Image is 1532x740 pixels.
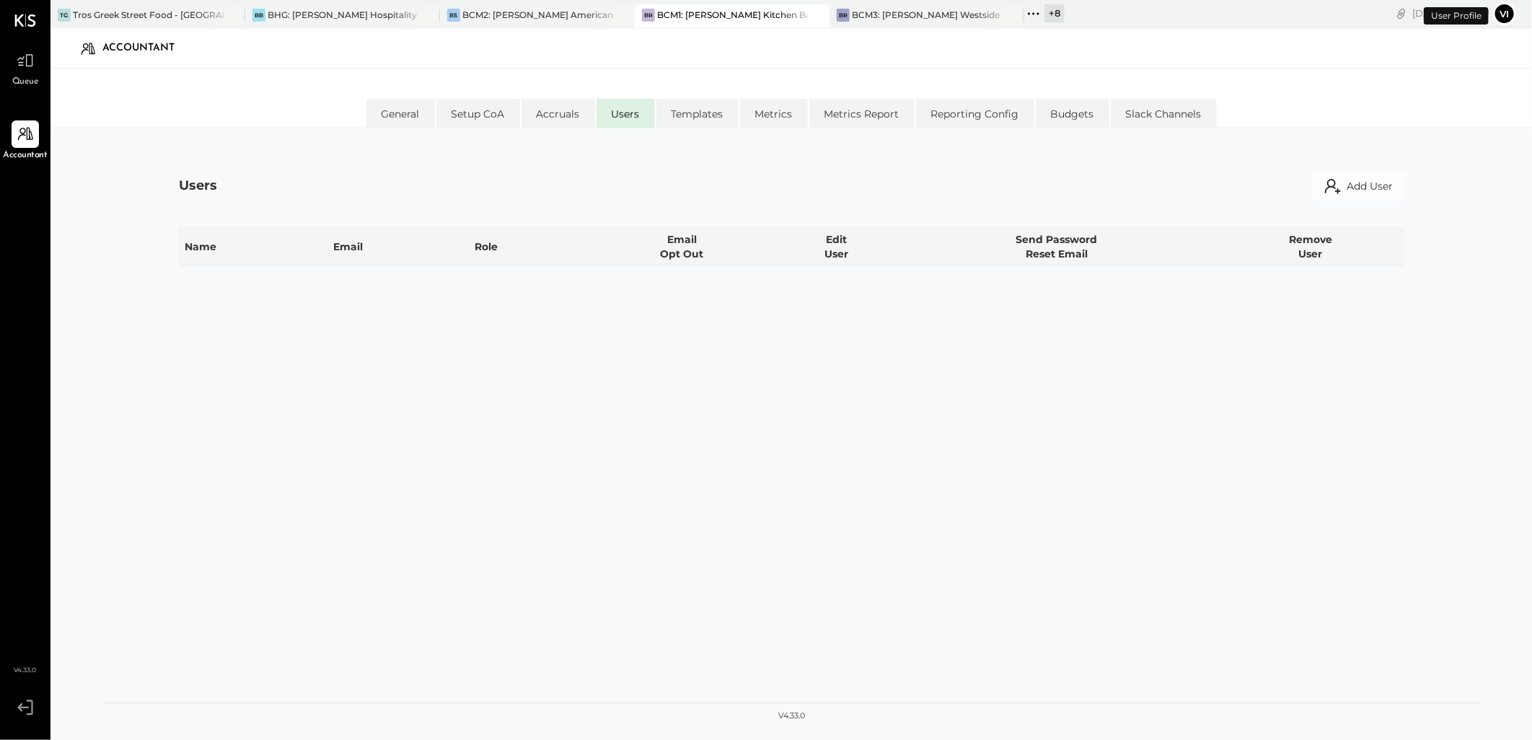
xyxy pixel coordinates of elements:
div: Users [179,177,217,195]
span: Queue [12,76,39,89]
div: + 8 [1044,4,1065,22]
div: BS [447,9,460,22]
th: Email [327,226,469,267]
div: copy link [1394,6,1409,21]
div: BHG: [PERSON_NAME] Hospitality Group, LLC [268,9,418,21]
th: Edit User [776,226,897,267]
div: [DATE] [1412,6,1489,20]
div: BCM2: [PERSON_NAME] American Cooking [462,9,613,21]
th: Name [179,226,327,267]
th: Email Opt Out [588,226,776,267]
th: Role [469,226,588,267]
div: BCM3: [PERSON_NAME] Westside Grill [852,9,1003,21]
li: Users [596,99,655,128]
th: Remove User [1217,226,1405,267]
div: User Profile [1424,7,1489,25]
div: BB [252,9,265,22]
button: Add User [1313,172,1405,201]
li: Setup CoA [436,99,520,128]
li: Reporting Config [916,99,1034,128]
li: Slack Channels [1111,99,1217,128]
span: Accountant [4,149,48,162]
a: Accountant [1,120,50,162]
div: BCM1: [PERSON_NAME] Kitchen Bar Market [657,9,808,21]
div: BR [642,9,655,22]
div: Tros Greek Street Food - [GEOGRAPHIC_DATA] [73,9,224,21]
div: v 4.33.0 [779,710,806,722]
th: Send Password Reset Email [897,226,1217,267]
div: BR [837,9,850,22]
li: Budgets [1036,99,1109,128]
li: Metrics [740,99,808,128]
div: Accountant [102,37,189,60]
a: Queue [1,47,50,89]
div: TG [58,9,71,22]
li: General [366,99,435,128]
li: Templates [656,99,739,128]
li: Accruals [521,99,595,128]
li: Metrics Report [809,99,915,128]
button: Vi [1493,2,1516,25]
